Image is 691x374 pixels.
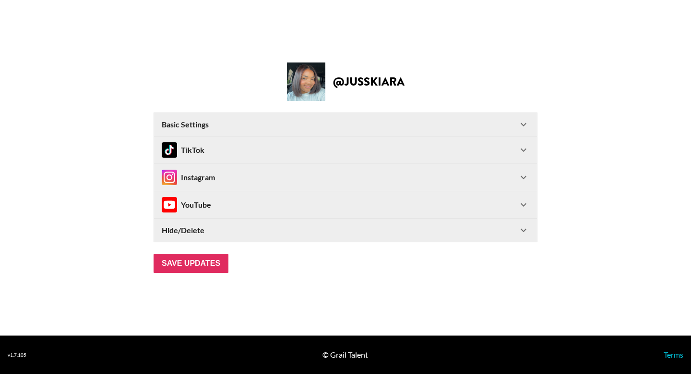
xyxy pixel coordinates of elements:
img: Creator [287,62,325,101]
div: Instagram [162,170,215,185]
img: TikTok [162,142,177,158]
div: InstagramInstagram [154,164,537,191]
a: Terms [664,350,683,359]
strong: Hide/Delete [162,225,204,235]
div: YouTube [162,197,211,212]
div: InstagramYouTube [154,191,537,218]
input: Save Updates [154,254,228,273]
strong: Basic Settings [162,120,209,129]
div: v 1.7.105 [8,352,26,358]
div: TikTok [162,142,204,158]
div: Basic Settings [154,113,537,136]
div: © Grail Talent [322,350,368,360]
div: TikTokTikTok [154,137,537,163]
img: Instagram [162,197,177,212]
h2: @ jusskiara [333,76,405,87]
img: Instagram [162,170,177,185]
div: Hide/Delete [154,219,537,242]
